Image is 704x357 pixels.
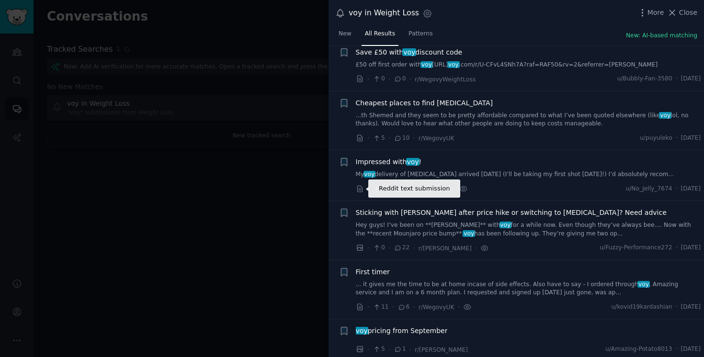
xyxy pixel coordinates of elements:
[373,345,385,354] span: 5
[637,281,650,288] span: voy
[406,158,420,166] span: voy
[394,75,406,83] span: 0
[409,345,411,355] span: ·
[679,8,697,18] span: Close
[676,244,678,252] span: ·
[681,134,701,143] span: [DATE]
[355,327,369,335] span: voy
[335,26,355,46] a: New
[356,326,448,336] span: pricing from September
[676,345,678,354] span: ·
[356,157,422,167] span: Impressed with !
[373,185,385,193] span: 6
[458,302,460,312] span: ·
[388,184,390,194] span: ·
[405,26,436,46] a: Patterns
[681,185,701,193] span: [DATE]
[394,244,409,252] span: 22
[394,345,406,354] span: 1
[617,75,672,83] span: u/Bubbly-Fan-3580
[409,184,411,194] span: ·
[419,304,454,311] span: r/WegovyUK
[356,98,493,108] a: Cheapest places to find [MEDICAL_DATA]
[356,47,463,57] a: Save £50 withvoydiscount code
[681,303,701,312] span: [DATE]
[356,157,422,167] a: Impressed withvoy!
[611,303,672,312] span: u/kovid19kardashian
[676,303,678,312] span: ·
[659,112,671,119] span: voy
[363,171,376,178] span: voy
[356,267,390,277] a: First timer
[409,74,411,84] span: ·
[415,76,476,83] span: r/WegovyWeightLoss
[637,8,664,18] button: More
[640,134,672,143] span: u/puyuleko
[356,326,448,336] a: voypricing from September
[367,345,369,355] span: ·
[349,7,419,19] div: voy in Weight Loss
[415,346,468,353] span: r/[PERSON_NAME]
[367,302,369,312] span: ·
[419,245,472,252] span: r/[PERSON_NAME]
[413,243,415,253] span: ·
[681,345,701,354] span: [DATE]
[409,30,432,38] span: Patterns
[356,280,701,297] a: ... it gives me the time to be at home incase of side effects. Also have to say - I ordered throu...
[367,133,369,143] span: ·
[356,61,701,69] a: £50 off first order withvoy[URL]voy.com/r/U-CFvL4SNh7A?raf=RAF50&rv=2&referrer=[PERSON_NAME]
[356,47,463,57] span: Save £50 with discount code
[388,74,390,84] span: ·
[339,30,352,38] span: New
[413,133,415,143] span: ·
[676,134,678,143] span: ·
[373,244,385,252] span: 0
[419,135,454,142] span: r/WegovyUK
[413,302,415,312] span: ·
[388,243,390,253] span: ·
[676,75,678,83] span: ·
[676,185,678,193] span: ·
[373,134,385,143] span: 5
[463,230,475,237] span: voy
[447,61,460,68] span: voy
[625,185,672,193] span: u/No_Jelly_7674
[647,8,664,18] span: More
[420,61,433,68] span: voy
[415,186,451,192] span: r/WegovyUK
[367,184,369,194] span: ·
[356,208,667,218] a: Sticking with [PERSON_NAME] after price hike or switching to [MEDICAL_DATA]? Need advice
[394,134,409,143] span: 10
[362,26,398,46] a: All Results
[605,345,672,354] span: u/Amazing-Potato8013
[367,74,369,84] span: ·
[356,221,701,238] a: Hey guys! I’ve been on **[PERSON_NAME]** withvoyfor a while now. Even though they’ve always bee.....
[475,243,477,253] span: ·
[365,30,395,38] span: All Results
[500,222,512,228] span: voy
[388,133,390,143] span: ·
[667,8,697,18] button: Close
[626,32,697,40] button: New: AI-based matching
[394,185,406,193] span: 5
[356,112,701,128] a: ...th Shemed and they seem to be pretty affordable compared to what I’ve been quoted elsewhere (l...
[600,244,672,252] span: u/Fuzzy-Performance272
[367,243,369,253] span: ·
[397,303,409,312] span: 6
[356,170,701,179] a: Myvoydelivery of [MEDICAL_DATA] arrived [DATE] (I’ll be taking my first shot [DATE]!) I’d absolut...
[373,75,385,83] span: 0
[681,244,701,252] span: [DATE]
[402,48,416,56] span: voy
[388,345,390,355] span: ·
[373,303,388,312] span: 11
[392,302,394,312] span: ·
[454,184,456,194] span: ·
[681,75,701,83] span: [DATE]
